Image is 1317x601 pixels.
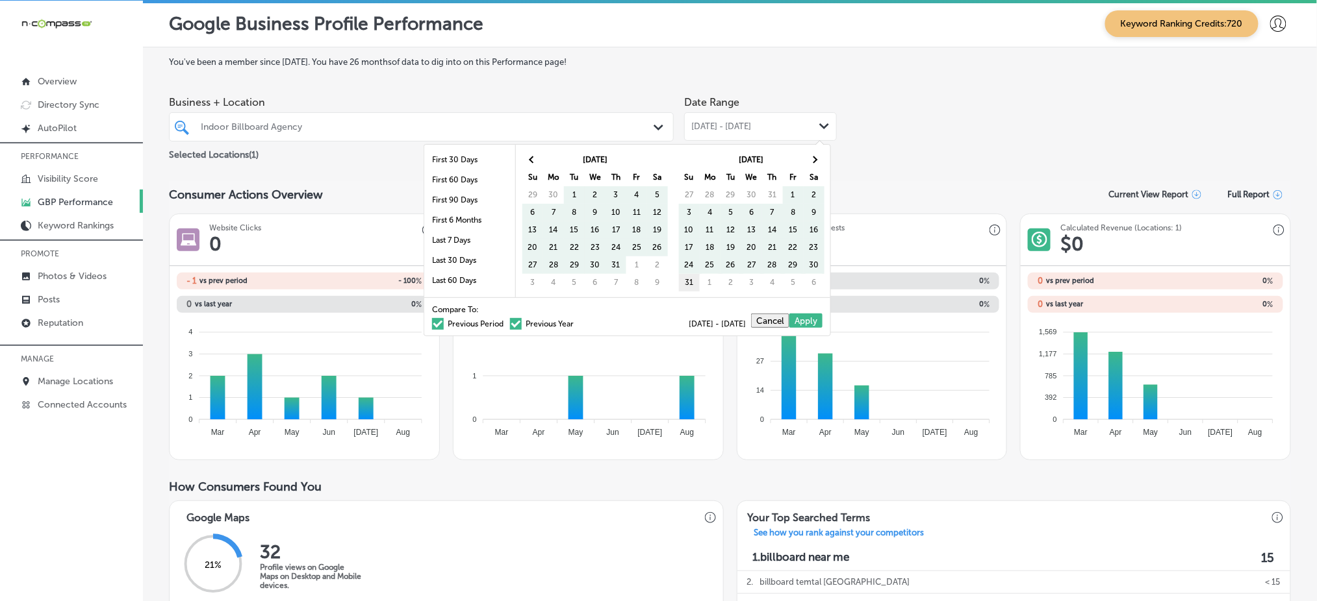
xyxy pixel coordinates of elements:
label: Previous Year [510,320,574,328]
tspan: 1 [472,372,476,380]
tspan: May [854,428,869,437]
td: 31 [679,274,700,291]
th: Tu [721,169,741,186]
td: 31 [762,186,783,204]
span: Full Report [1228,190,1270,199]
h2: 0 [186,299,192,309]
label: Previous Period [432,320,504,328]
p: Keyword Rankings [38,220,114,231]
li: Last 60 Days [424,271,515,291]
h2: - 100 [304,276,422,286]
td: 30 [741,186,762,204]
tspan: Aug [396,428,410,437]
th: Mo [700,169,721,186]
span: % [1268,300,1273,309]
td: 30 [585,256,606,274]
td: 23 [804,239,825,256]
td: 5 [647,186,668,204]
td: 2 [721,274,741,291]
td: 29 [783,256,804,274]
li: First 90 Days [424,190,515,210]
td: 14 [543,221,564,239]
h2: 0 [1156,276,1273,286]
td: 28 [543,256,564,274]
td: 8 [783,204,804,221]
td: 26 [647,239,668,256]
td: 2 [647,256,668,274]
h2: 0 [304,300,422,309]
td: 31 [606,256,626,274]
p: < 15 [1266,570,1281,593]
td: 1 [626,256,647,274]
label: You've been a member since [DATE] . You have 26 months of data to dig into on this Performance page! [169,57,1291,67]
tspan: 0 [189,415,193,423]
td: 3 [606,186,626,204]
td: 13 [522,221,543,239]
td: 21 [762,239,783,256]
img: 660ab0bf-5cc7-4cb8-ba1c-48b5ae0f18e60NCTV_CLogo_TV_Black_-500x88.png [21,18,92,30]
tspan: May [1144,428,1158,437]
td: 2 [804,186,825,204]
p: Directory Sync [38,99,99,110]
td: 7 [606,274,626,291]
p: Manage Locations [38,376,113,387]
td: 22 [783,239,804,256]
tspan: 785 [1045,372,1057,380]
td: 6 [522,204,543,221]
td: 30 [543,186,564,204]
td: 21 [543,239,564,256]
th: Su [522,169,543,186]
td: 5 [783,274,804,291]
tspan: Mar [495,428,509,437]
span: vs prev period [199,277,248,284]
h1: $ 0 [1060,232,1084,256]
tspan: 14 [756,386,764,394]
td: 9 [804,204,825,221]
tspan: 392 [1045,393,1057,401]
th: [DATE] [700,151,804,169]
td: 27 [741,256,762,274]
h2: 0 [872,300,990,309]
td: 1 [564,186,585,204]
tspan: 3 [189,350,193,358]
li: First 30 Days [424,150,515,170]
td: 11 [626,204,647,221]
tspan: Jun [1180,428,1192,437]
td: 10 [606,204,626,221]
tspan: Apr [249,428,261,437]
p: Connected Accounts [38,399,127,410]
tspan: 0 [1053,415,1057,423]
h3: Website Clicks [209,223,261,232]
span: [DATE] - [DATE] [689,320,751,328]
td: 6 [741,204,762,221]
li: First 6 Months [424,210,515,230]
td: 1 [700,274,721,291]
p: 2 . [747,570,754,593]
td: 4 [700,204,721,221]
th: Th [762,169,783,186]
td: 28 [700,186,721,204]
span: vs last year [1046,300,1083,308]
td: 17 [606,221,626,239]
td: 8 [626,274,647,291]
td: 3 [679,204,700,221]
td: 22 [564,239,585,256]
td: 5 [564,274,585,291]
li: Last 30 Days [424,251,515,271]
th: We [585,169,606,186]
td: 29 [721,186,741,204]
td: 12 [721,221,741,239]
th: Fr [626,169,647,186]
td: 6 [585,274,606,291]
td: 4 [543,274,564,291]
tspan: Jun [323,428,335,437]
th: Sa [647,169,668,186]
tspan: 1,177 [1040,350,1058,358]
td: 20 [522,239,543,256]
td: 23 [585,239,606,256]
tspan: May [285,428,300,437]
tspan: Aug [1249,428,1262,437]
label: Date Range [684,96,739,108]
td: 12 [647,204,668,221]
td: 1 [783,186,804,204]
